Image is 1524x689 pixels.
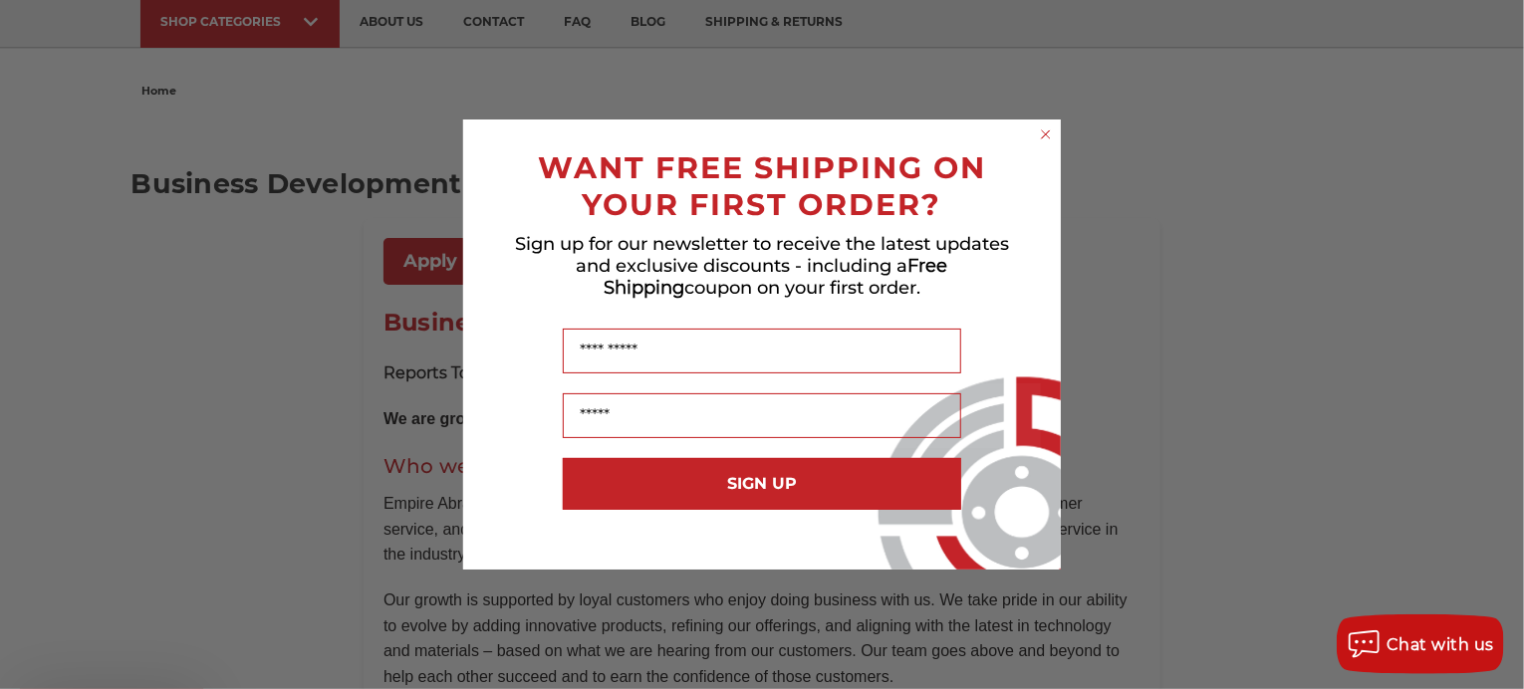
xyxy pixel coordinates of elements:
[604,255,948,299] span: Free Shipping
[515,233,1009,299] span: Sign up for our newsletter to receive the latest updates and exclusive discounts - including a co...
[563,458,961,510] button: SIGN UP
[1337,614,1504,674] button: Chat with us
[1387,635,1494,654] span: Chat with us
[563,393,961,438] input: Email
[1036,124,1056,144] button: Close dialog
[538,149,986,223] span: WANT FREE SHIPPING ON YOUR FIRST ORDER?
